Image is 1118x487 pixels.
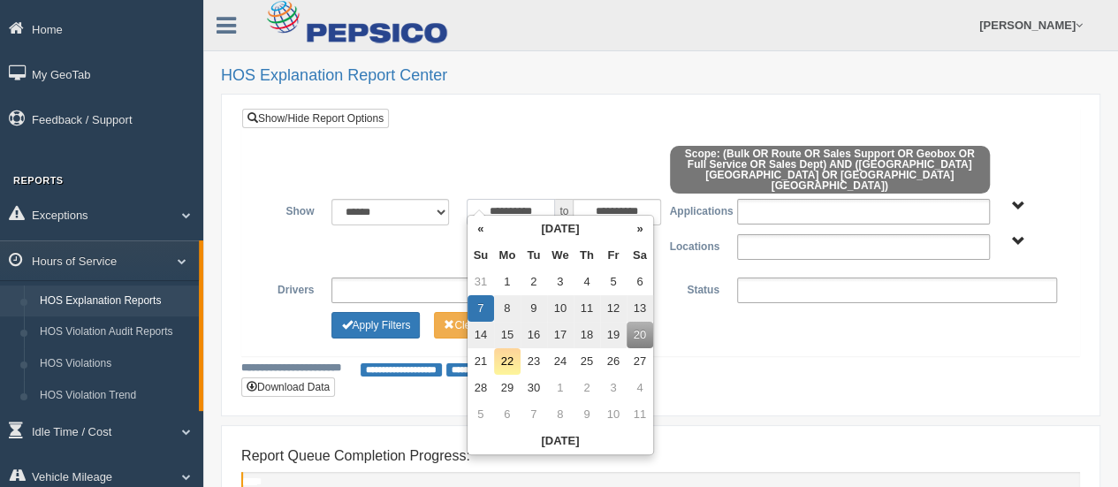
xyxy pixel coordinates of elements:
[574,295,600,322] td: 11
[241,448,1080,464] h4: Report Queue Completion Progress:
[255,278,323,299] label: Drivers
[521,348,547,375] td: 23
[547,348,574,375] td: 24
[468,428,653,454] th: [DATE]
[627,401,653,428] td: 11
[574,242,600,269] th: Th
[521,269,547,295] td: 2
[255,199,323,220] label: Show
[627,322,653,348] td: 20
[494,295,521,322] td: 8
[221,67,1100,85] h2: HOS Explanation Report Center
[555,199,573,225] span: to
[660,278,727,299] label: Status
[32,380,199,412] a: HOS Violation Trend
[468,348,494,375] td: 21
[494,269,521,295] td: 1
[521,295,547,322] td: 9
[600,322,627,348] td: 19
[627,348,653,375] td: 27
[547,295,574,322] td: 10
[494,322,521,348] td: 15
[468,322,494,348] td: 14
[242,109,389,128] a: Show/Hide Report Options
[547,401,574,428] td: 8
[627,269,653,295] td: 6
[547,269,574,295] td: 3
[468,401,494,428] td: 5
[600,269,627,295] td: 5
[468,375,494,401] td: 28
[494,242,521,269] th: Mo
[574,401,600,428] td: 9
[547,322,574,348] td: 17
[468,269,494,295] td: 31
[600,242,627,269] th: Fr
[434,312,521,339] button: Change Filter Options
[494,216,627,242] th: [DATE]
[521,242,547,269] th: Tu
[600,295,627,322] td: 12
[660,199,727,220] label: Applications
[600,401,627,428] td: 10
[494,375,521,401] td: 29
[32,316,199,348] a: HOS Violation Audit Reports
[547,375,574,401] td: 1
[547,242,574,269] th: We
[521,322,547,348] td: 16
[521,375,547,401] td: 30
[600,348,627,375] td: 26
[574,322,600,348] td: 18
[627,242,653,269] th: Sa
[521,401,547,428] td: 7
[32,285,199,317] a: HOS Explanation Reports
[32,348,199,380] a: HOS Violations
[574,269,600,295] td: 4
[494,348,521,375] td: 22
[574,348,600,375] td: 25
[627,375,653,401] td: 4
[331,312,420,339] button: Change Filter Options
[241,377,335,397] button: Download Data
[627,295,653,322] td: 13
[494,401,521,428] td: 6
[661,234,728,255] label: Locations
[627,216,653,242] th: »
[574,375,600,401] td: 2
[600,375,627,401] td: 3
[468,295,494,322] td: 7
[468,242,494,269] th: Su
[468,216,494,242] th: «
[670,146,990,194] span: Scope: (Bulk OR Route OR Sales Support OR Geobox OR Full Service OR Sales Dept) AND ([GEOGRAPHIC_...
